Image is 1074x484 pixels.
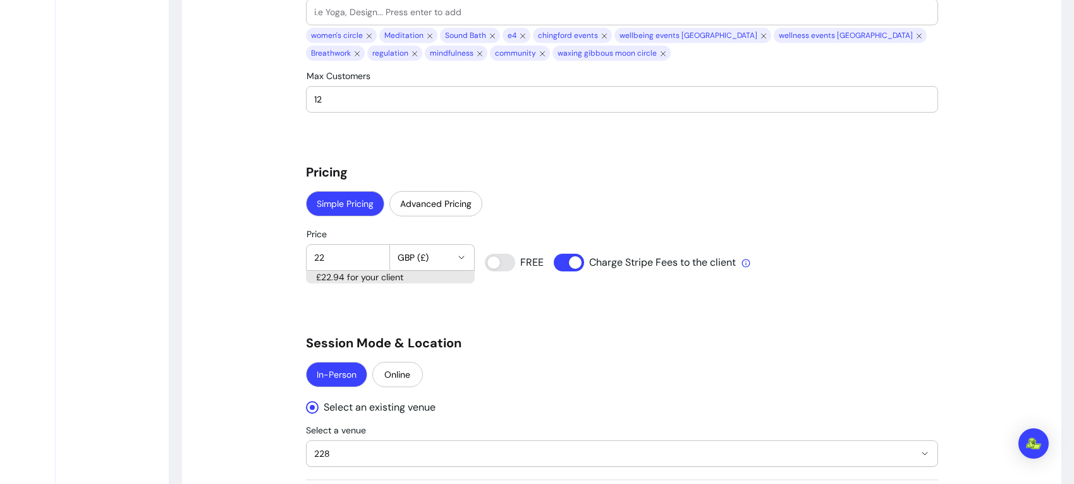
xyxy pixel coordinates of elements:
[442,30,487,40] span: Sound Bath
[314,447,915,460] span: 228
[382,30,425,40] span: Meditation
[759,28,769,43] span: close chip
[398,251,451,264] span: GBP (£)
[306,424,371,437] label: Select a venue
[306,191,384,216] button: Simple Pricing
[306,395,446,420] input: Select an existing venue
[658,46,668,61] span: close chip
[308,48,352,58] span: Breathwork
[307,228,327,240] span: Price
[599,28,609,43] span: close chip
[352,46,362,61] span: close chip
[505,30,518,40] span: e4
[308,30,364,40] span: women's circle
[314,6,930,18] input: Tags
[364,28,374,43] span: close chip
[306,362,367,387] button: In-Person
[314,251,382,264] input: Price
[554,254,737,271] input: Charge Stripe Fees to the client
[555,48,658,58] span: waxing gibbous moon circle
[617,30,759,40] span: wellbeing events [GEOGRAPHIC_DATA]
[518,28,528,43] span: close chip
[306,334,938,352] h5: Session Mode & Location
[776,30,914,40] span: wellness events [GEOGRAPHIC_DATA]
[427,48,475,58] span: mindfulness
[306,163,938,181] h5: Pricing
[372,362,423,387] button: Online
[390,245,474,270] button: GBP (£)
[410,46,420,61] span: close chip
[485,254,543,271] input: FREE
[535,30,599,40] span: chingford events
[307,441,937,466] button: 228
[307,70,370,82] span: Max Customers
[1018,428,1049,459] div: Open Intercom Messenger
[370,48,410,58] span: regulation
[306,271,475,283] div: £22.94 for your client
[914,28,924,43] span: close chip
[389,191,482,216] button: Advanced Pricing
[475,46,485,61] span: close chip
[314,93,930,106] input: Max Customers
[425,28,435,43] span: close chip
[537,46,547,61] span: close chip
[487,28,497,43] span: close chip
[492,48,537,58] span: community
